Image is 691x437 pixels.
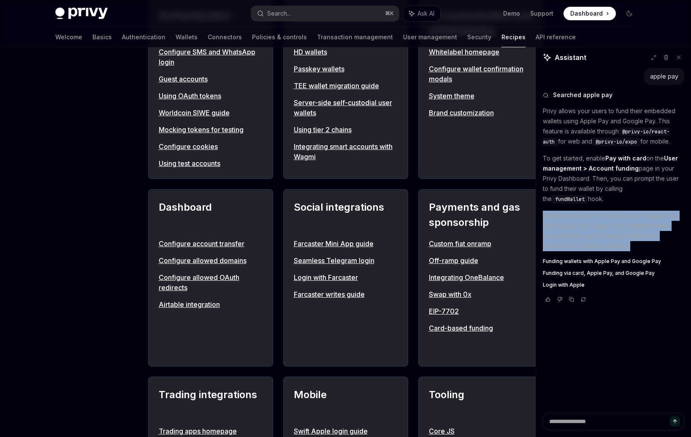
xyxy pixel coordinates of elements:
[543,106,684,147] p: Privy allows your users to fund their embedded wallets using Apple Pay and Google Pay. This featu...
[543,91,684,99] button: Searched apple pay
[543,258,684,265] a: Funding wallets with Apple Pay and Google Pay
[159,47,263,67] a: Configure SMS and WhatsApp login
[429,387,533,418] h2: Tooling
[501,27,526,47] a: Recipes
[294,289,398,299] a: Farcaster writes guide
[294,387,398,418] h2: Mobile
[159,272,263,293] a: Configure allowed OAuth redirects
[553,91,612,99] span: Searched apple pay
[555,52,586,62] span: Assistant
[317,27,393,47] a: Transaction management
[536,27,576,47] a: API reference
[159,125,263,135] a: Mocking tokens for testing
[543,282,585,288] span: Login with Apple
[176,27,198,47] a: Wallets
[294,426,398,436] a: Swift Apple login guide
[294,141,398,162] a: Integrating smart accounts with Wagmi
[403,6,440,21] button: Ask AI
[294,64,398,74] a: Passkey wallets
[605,155,646,162] strong: Pay with card
[429,306,533,316] a: EIP-7702
[159,299,263,309] a: Airtable integration
[159,200,263,230] h2: Dashboard
[623,7,636,20] button: Toggle dark mode
[429,255,533,266] a: Off-ramp guide
[159,387,263,418] h2: Trading integrations
[294,272,398,282] a: Login with Farcaster
[294,255,398,266] a: Seamless Telegram login
[429,91,533,101] a: System theme
[251,6,399,21] button: Search...⌘K
[159,255,263,266] a: Configure allowed domains
[267,8,291,19] div: Search...
[294,200,398,230] h2: Social integrations
[55,8,108,19] img: dark logo
[543,258,661,265] span: Funding wallets with Apple Pay and Google Pay
[543,153,684,204] p: To get started, enable on the page in your Privy Dashboard. Then, you can prompt the user to fund...
[670,416,680,426] button: Send message
[570,9,603,18] span: Dashboard
[650,72,678,81] div: apple pay
[429,200,533,230] h2: Payments and gas sponsorship
[55,27,82,47] a: Welcome
[429,64,533,84] a: Configure wallet confirmation modals
[429,272,533,282] a: Integrating OneBalance
[294,125,398,135] a: Using tier 2 chains
[543,270,655,277] span: Funding via card, Apple Pay, and Google Pay
[252,27,307,47] a: Policies & controls
[403,27,457,47] a: User management
[429,289,533,299] a: Swap with 0x
[159,426,263,436] a: Trading apps homepage
[122,27,165,47] a: Authentication
[294,47,398,57] a: HD wallets
[159,108,263,118] a: Worldcoin SIWE guide
[467,27,491,47] a: Security
[417,9,434,18] span: Ask AI
[294,81,398,91] a: TEE wallet migration guide
[543,155,678,172] strong: User management > Account funding
[530,9,553,18] a: Support
[429,323,533,333] a: Card-based funding
[159,141,263,152] a: Configure cookies
[159,91,263,101] a: Using OAuth tokens
[159,74,263,84] a: Guest accounts
[503,9,520,18] a: Demo
[159,239,263,249] a: Configure account transfer
[429,239,533,249] a: Custom fiat onramp
[92,27,112,47] a: Basics
[159,158,263,168] a: Using test accounts
[429,108,533,118] a: Brand customization
[543,211,684,251] p: As detailed on the "Funding via card, Apple Pay, and Google Pay" page, Privy facilitates these pu...
[564,7,616,20] a: Dashboard
[294,98,398,118] a: Server-side self-custodial user wallets
[208,27,242,47] a: Connectors
[596,138,637,145] span: @privy-io/expo
[385,10,394,17] span: ⌘ K
[543,270,684,277] a: Funding via card, Apple Pay, and Google Pay
[555,196,585,203] span: fundWallet
[294,239,398,249] a: Farcaster Mini App guide
[543,282,684,288] a: Login with Apple
[429,426,533,436] a: Core JS
[429,47,533,57] a: Whitelabel homepage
